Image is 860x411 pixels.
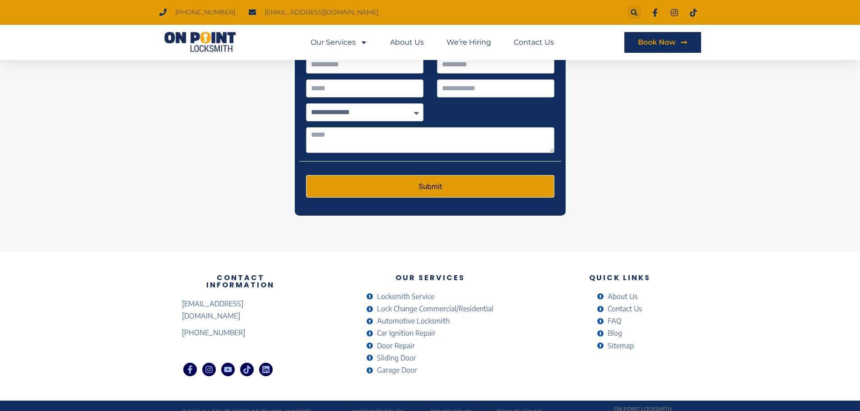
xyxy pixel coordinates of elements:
[597,315,642,327] a: FAQ
[367,352,493,364] a: Sliding Door
[375,352,416,364] span: Sliding Door
[605,315,622,327] span: FAQ
[308,274,552,282] h3: Our Services
[367,315,493,327] a: Automotive Locksmith
[311,32,367,53] a: Our Services
[605,303,642,315] span: Contact Us
[597,327,642,339] a: Blog
[375,303,493,315] span: Lock Change Commercial/Residential
[514,32,554,53] a: Contact Us
[182,327,299,339] a: [PHONE_NUMBER]
[605,327,622,339] span: Blog
[182,327,245,339] span: [PHONE_NUMBER]
[638,39,676,46] span: Book Now
[418,183,442,190] span: Submit
[367,303,493,315] a: Lock Change Commercial/Residential
[627,5,641,19] div: Search
[375,315,450,327] span: Automotive Locksmith
[605,340,634,352] span: Sitemap
[182,298,299,322] a: [EMAIL_ADDRESS][DOMAIN_NAME]
[262,6,378,18] span: [EMAIL_ADDRESS][DOMAIN_NAME]
[367,291,493,303] a: Locksmith Service
[375,327,436,339] span: Car Ignition Repair
[597,303,642,315] a: Contact Us
[173,6,235,18] span: [PHONE_NUMBER]
[306,55,554,203] form: Contact Form
[367,327,493,339] a: Car Ignition Repair
[375,340,415,352] span: Door Repair
[390,32,424,53] a: About Us
[367,340,493,352] a: Door Repair
[605,291,637,303] span: About Us
[306,175,554,198] button: Submit
[375,364,417,376] span: Garage Door
[311,32,554,53] nav: Menu
[561,274,679,282] h3: Quick Links
[446,32,491,53] a: We’re Hiring
[375,291,434,303] span: Locksmith Service
[597,291,642,303] a: About Us
[624,32,701,53] a: Book Now
[182,274,299,289] h3: Contact Information
[597,340,642,352] a: Sitemap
